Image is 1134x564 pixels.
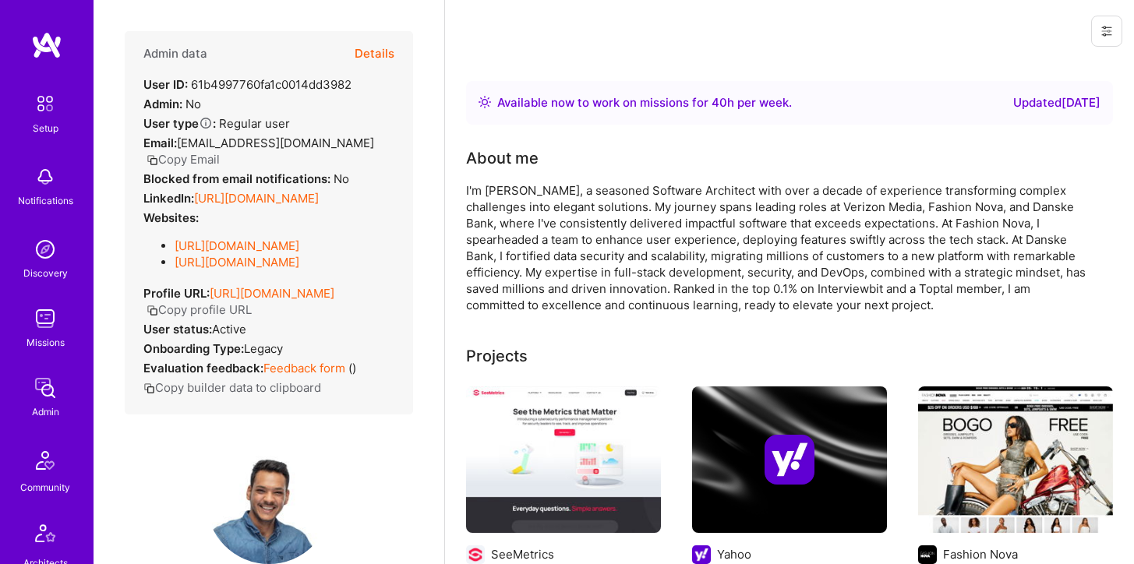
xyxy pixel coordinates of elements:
img: Architects [26,517,64,555]
a: Feedback form [263,361,345,375]
strong: Email: [143,136,177,150]
strong: Admin: [143,97,182,111]
div: ( ) [143,360,356,376]
div: Yahoo [717,546,751,562]
img: logo [31,31,62,59]
img: cover [692,386,887,533]
strong: Websites: [143,210,199,225]
div: No [143,171,349,187]
div: Setup [33,120,58,136]
i: icon Copy [147,154,158,166]
a: [URL][DOMAIN_NAME] [210,286,334,301]
img: Seemetrics [466,386,661,533]
span: legacy [244,341,283,356]
img: Company logo [466,545,485,564]
i: icon Copy [147,305,158,316]
strong: User status: [143,322,212,337]
strong: Onboarding Type: [143,341,244,356]
strong: Evaluation feedback: [143,361,263,375]
img: User Avatar [207,439,331,564]
span: 40 [712,95,727,110]
img: teamwork [30,303,61,334]
i: icon Copy [143,382,155,394]
div: Projects [466,344,528,368]
div: Available now to work on missions for h per week . [497,93,792,112]
strong: User type : [143,116,216,131]
strong: User ID: [143,77,188,92]
div: SeeMetrics [491,546,554,562]
a: [URL][DOMAIN_NAME] [175,255,299,270]
span: Active [212,322,246,337]
div: Notifications [18,192,73,209]
span: [EMAIL_ADDRESS][DOMAIN_NAME] [177,136,374,150]
div: Discovery [23,265,68,281]
i: Help [199,116,213,130]
strong: Profile URL: [143,286,210,301]
div: Admin [32,404,59,420]
div: No [143,96,201,112]
button: Details [355,31,394,76]
img: bell [30,161,61,192]
strong: LinkedIn: [143,191,194,206]
div: Missions [26,334,65,351]
img: admin teamwork [30,372,61,404]
img: Community [26,442,64,479]
img: Company logo [918,545,937,564]
button: Copy Email [147,151,220,167]
img: Availability [479,96,491,108]
div: Regular user [143,115,290,132]
img: Company logo [692,545,711,564]
img: Consumer Experience [918,386,1113,533]
img: discovery [30,234,61,265]
div: About me [466,146,539,170]
img: Company logo [765,435,814,485]
img: setup [29,87,62,120]
div: Updated [DATE] [1013,93,1100,112]
div: Community [20,479,70,495]
strong: Blocked from email notifications: [143,171,334,186]
a: [URL][DOMAIN_NAME] [175,238,299,253]
h4: Admin data [143,47,207,61]
div: I'm [PERSON_NAME], a seasoned Software Architect with over a decade of experience transforming co... [466,182,1090,313]
button: Copy builder data to clipboard [143,379,321,396]
button: Copy profile URL [147,301,252,318]
div: 61b4997760fa1c0014dd3982 [143,76,352,93]
a: [URL][DOMAIN_NAME] [194,191,319,206]
div: Fashion Nova [943,546,1018,562]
